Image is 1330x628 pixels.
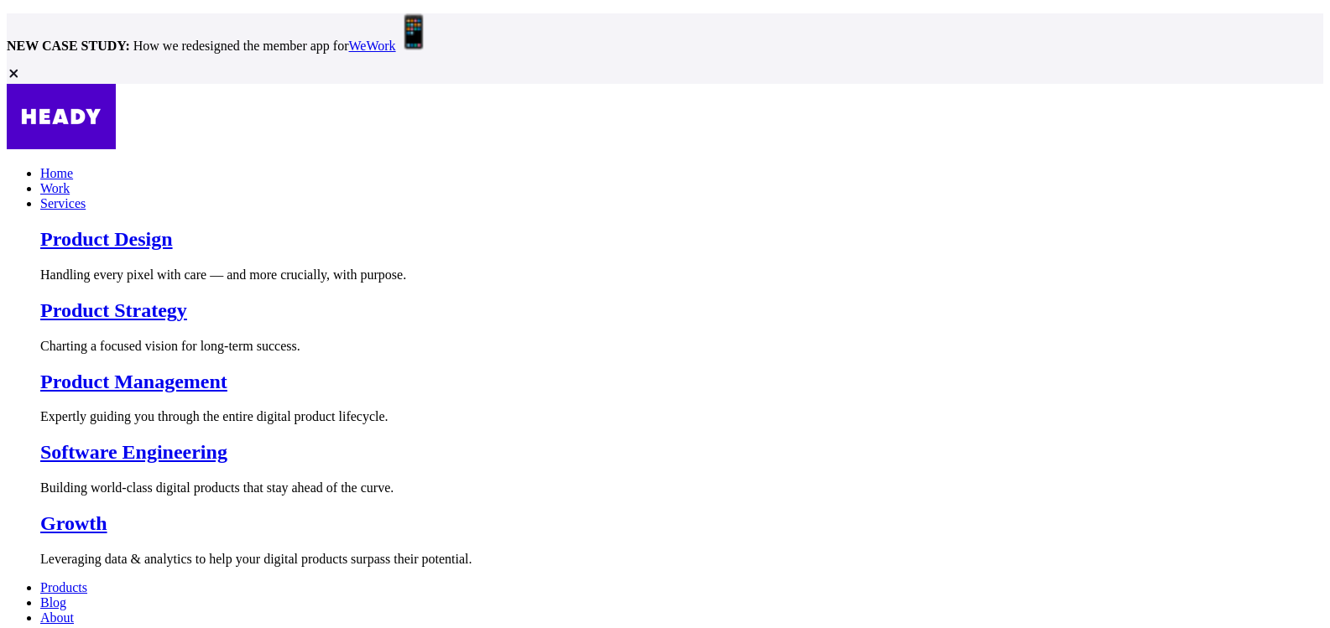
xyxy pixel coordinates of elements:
a: Work [40,181,70,195]
a: Product Management [40,371,227,392]
a: Growth [40,512,107,534]
strong: NEW CASE STUDY: [7,39,133,53]
p: Handling every pixel with care — and more crucially, with purpose. [40,267,1323,283]
p: Charting a focused vision for long-term success. [40,339,1323,354]
a: Services [40,196,86,210]
a: Home [40,166,73,180]
a: Software Engineering [40,441,227,463]
p: How we redesigned the member app for [7,13,1323,54]
p: Leveraging data & analytics to help your digital products surpass their potential. [40,552,1323,567]
a: About [40,610,74,625]
img: app emoji [396,13,433,50]
a: Product Design [40,228,173,250]
a: WeWork [349,39,396,53]
p: Expertly guiding you through the entire digital product lifecycle. [40,409,1323,424]
p: Building world-class digital products that stay ahead of the curve. [40,480,1323,496]
a: Products [40,580,87,594]
img: Close Bar [7,67,20,80]
img: Heady_Logo_Web-01 (1) [7,84,116,149]
a: Blog [40,595,66,610]
a: Product Strategy [40,299,187,321]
